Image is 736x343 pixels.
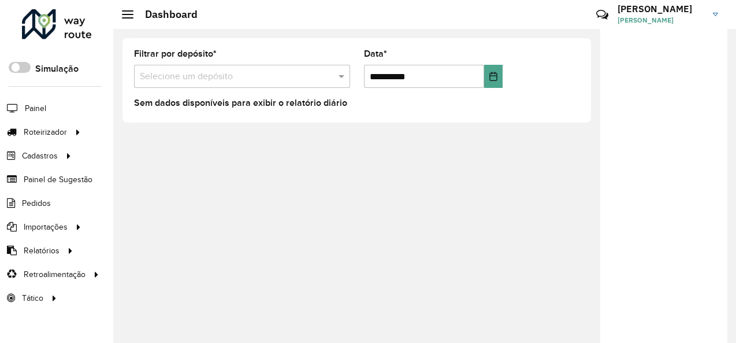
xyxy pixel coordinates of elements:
[22,150,58,162] span: Cadastros
[484,65,503,88] button: Choose Date
[35,62,79,76] label: Simulação
[134,47,217,61] label: Filtrar por depósito
[618,3,704,14] h3: [PERSON_NAME]
[24,174,92,186] span: Painel de Sugestão
[133,8,198,21] h2: Dashboard
[24,268,86,281] span: Retroalimentação
[24,221,68,233] span: Importações
[618,15,704,25] span: [PERSON_NAME]
[134,96,347,110] label: Sem dados disponíveis para exibir o relatório diário
[25,102,46,115] span: Painel
[590,2,615,27] a: Contato Rápido
[22,292,43,304] span: Tático
[364,47,387,61] label: Data
[22,197,51,209] span: Pedidos
[24,245,60,257] span: Relatórios
[24,126,67,138] span: Roteirizador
